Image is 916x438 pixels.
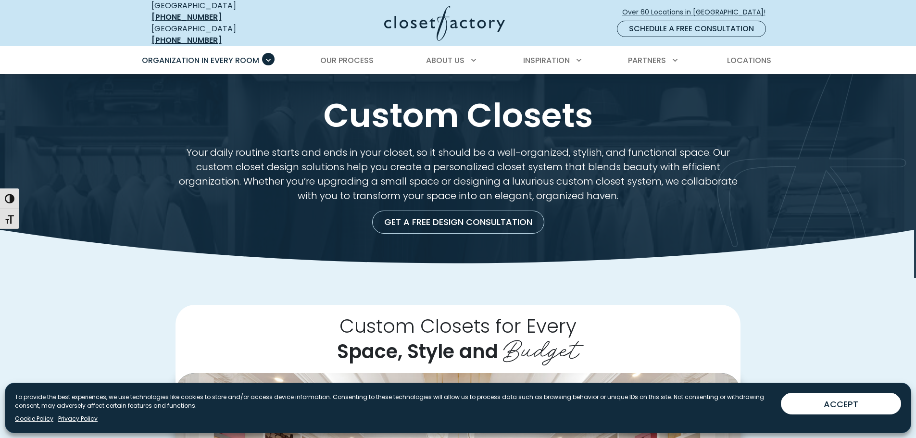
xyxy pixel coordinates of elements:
[628,55,666,66] span: Partners
[622,4,774,21] a: Over 60 Locations in [GEOGRAPHIC_DATA]!
[151,23,291,46] div: [GEOGRAPHIC_DATA]
[727,55,771,66] span: Locations
[150,97,767,134] h1: Custom Closets
[617,21,766,37] a: Schedule a Free Consultation
[337,338,498,365] span: Space, Style and
[426,55,464,66] span: About Us
[523,55,570,66] span: Inspiration
[135,47,781,74] nav: Primary Menu
[781,393,901,414] button: ACCEPT
[339,313,577,339] span: Custom Closets for Every
[372,211,544,234] a: Get a Free Design Consultation
[622,7,773,17] span: Over 60 Locations in [GEOGRAPHIC_DATA]!
[176,145,740,203] p: Your daily routine starts and ends in your closet, so it should be a well-organized, stylish, and...
[58,414,98,423] a: Privacy Policy
[503,328,579,366] span: Budget
[151,35,222,46] a: [PHONE_NUMBER]
[15,414,53,423] a: Cookie Policy
[142,55,259,66] span: Organization in Every Room
[151,12,222,23] a: [PHONE_NUMBER]
[320,55,374,66] span: Our Process
[15,393,773,410] p: To provide the best experiences, we use technologies like cookies to store and/or access device i...
[384,6,505,41] img: Closet Factory Logo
